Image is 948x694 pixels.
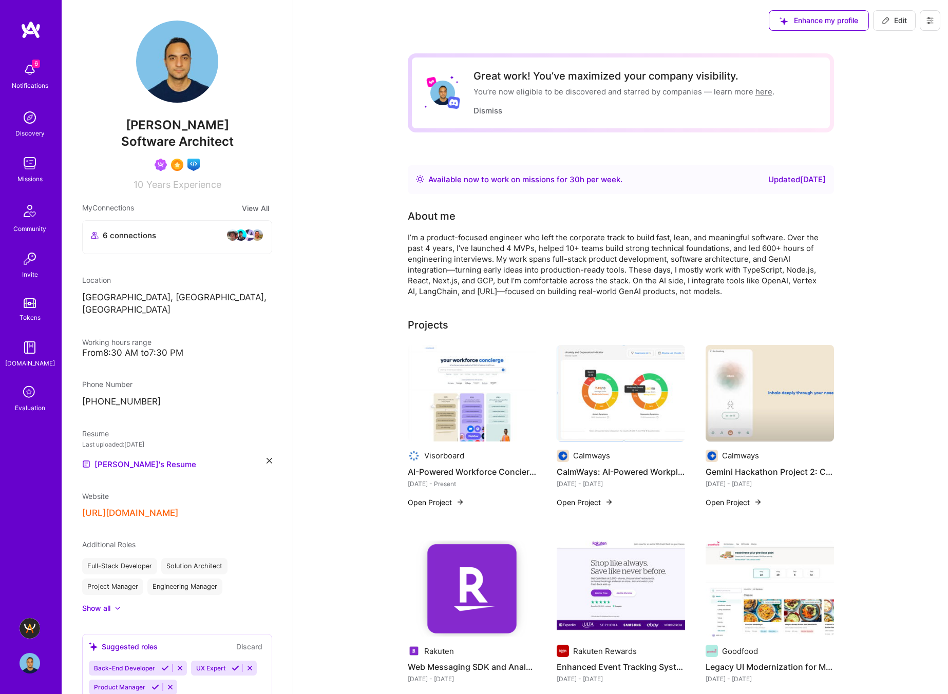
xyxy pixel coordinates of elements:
[557,660,685,673] h4: Enhanced Event Tracking System for Optimized User Engagement and Analytics
[89,642,98,651] i: icon SuggestedTeams
[408,673,536,684] div: [DATE] - [DATE]
[82,348,272,358] div: From 8:30 AM to 7:30 PM
[456,498,464,506] img: arrow-right
[82,558,157,574] div: Full-Stack Developer
[187,159,200,171] img: Front-end guild
[706,478,834,489] div: [DATE] - [DATE]
[82,338,151,346] span: Working hours range
[408,660,536,673] h4: Web Messaging SDK and Analytics Tools Development
[251,229,263,241] img: avatar
[82,429,109,438] span: Resume
[20,337,40,358] img: guide book
[82,460,90,468] img: Resume
[232,664,239,672] i: Accept
[768,173,826,186] div: Updated [DATE]
[769,10,869,31] button: Enhance my profile
[267,458,272,464] i: icon Close
[82,380,132,389] span: Phone Number
[82,220,272,254] button: 6 connectionsavataravataravataravatar
[176,664,184,672] i: Reject
[196,664,225,672] span: UX Expert
[557,450,569,462] img: Company logo
[557,541,685,637] img: Enhanced Event Tracking System for Optimized User Engagement and Analytics
[706,541,834,637] img: Legacy UI Modernization for Meal Kit Management
[82,396,272,408] p: [PHONE_NUMBER]
[573,646,637,657] div: Rakuten Rewards
[89,641,158,652] div: Suggested roles
[424,450,464,461] div: Visorboard
[557,645,569,657] img: Company logo
[424,646,454,657] div: Rakuten
[171,159,183,171] img: SelectionTeam
[20,312,41,323] div: Tokens
[706,497,762,508] button: Open Project
[408,450,420,462] img: Company logo
[570,175,580,184] span: 30
[17,173,43,184] div: Missions
[226,229,239,241] img: avatar
[235,229,247,241] img: avatar
[408,478,536,489] div: [DATE] - Present
[473,70,774,82] div: Great work! You’ve maximized your company visibility.
[430,81,455,105] img: User Avatar
[82,540,136,549] span: Additional Roles
[82,439,272,450] div: Last uploaded: [DATE]
[20,653,40,673] img: User Avatar
[722,450,759,461] div: Calmways
[161,664,169,672] i: Accept
[155,159,167,171] img: Been on Mission
[12,80,48,91] div: Notifications
[94,683,145,691] span: Product Manager
[706,465,834,478] h4: Gemini Hackathon Project 2: CalmWays B2C Mental Health App
[408,345,536,441] img: AI-Powered Workforce Concierge Development
[17,618,43,639] a: A.Team - Grow A.Team's Community & Demand
[121,134,234,149] span: Software Architect
[21,21,41,39] img: logo
[24,298,36,308] img: tokens
[134,179,143,190] span: 10
[722,646,758,657] div: Goodfood
[408,208,456,224] div: About me
[755,87,772,97] a: here
[573,450,610,461] div: Calmways
[146,179,221,190] span: Years Experience
[32,60,40,68] span: 6
[706,673,834,684] div: [DATE] - [DATE]
[416,175,424,183] img: Availability
[5,358,55,369] div: [DOMAIN_NAME]
[103,230,156,241] span: 6 connections
[246,664,254,672] i: Reject
[557,673,685,684] div: [DATE] - [DATE]
[82,202,134,214] span: My Connections
[20,248,40,269] img: Invite
[20,153,40,173] img: teamwork
[706,450,718,462] img: Company logo
[408,645,420,657] img: Company logo
[243,229,255,241] img: avatar
[82,118,272,133] span: [PERSON_NAME]
[17,199,42,223] img: Community
[426,76,437,87] img: Lyft logo
[706,345,834,441] img: Gemini Hackathon Project 2: CalmWays B2C Mental Health App
[239,202,272,214] button: View All
[706,660,834,673] h4: Legacy UI Modernization for Meal Kit Management
[82,579,143,595] div: Project Manager
[557,465,685,478] h4: CalmWays: AI-Powered Workplace Mental Health Platform
[754,498,762,506] img: arrow-right
[161,558,227,574] div: Solution Architect
[557,497,613,508] button: Open Project
[408,541,536,637] img: Web Messaging SDK and Analytics Tools Development
[473,86,774,97] div: You’re now eligible to be discovered and starred by companies — learn more .
[147,579,222,595] div: Engineering Manager
[15,402,45,413] div: Evaluation
[82,492,109,500] span: Website
[557,478,685,489] div: [DATE] - [DATE]
[706,645,718,657] img: Company logo
[473,105,502,116] button: Dismiss
[780,17,788,25] i: icon SuggestedTeams
[605,498,613,506] img: arrow-right
[428,173,622,186] div: Available now to work on missions for h per week .
[882,15,907,26] span: Edit
[20,107,40,128] img: discovery
[22,269,38,280] div: Invite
